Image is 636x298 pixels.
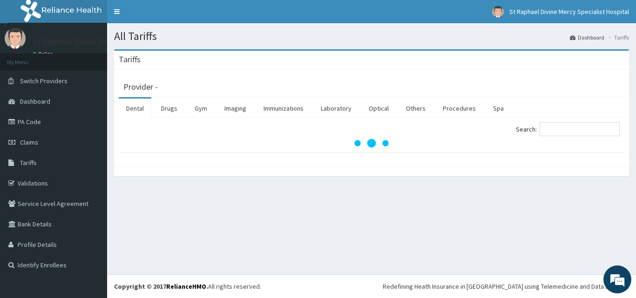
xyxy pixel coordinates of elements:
span: Switch Providers [20,77,68,85]
label: Search: [516,122,620,136]
a: RelianceHMO [166,282,206,291]
h1: All Tariffs [114,30,629,42]
input: Search: [540,122,620,136]
a: Gym [187,99,215,118]
img: User Image [492,6,504,18]
a: Procedures [435,99,483,118]
img: User Image [5,28,26,49]
h3: Tariffs [119,55,141,64]
h3: Provider - [123,83,158,91]
span: Dashboard [20,97,50,106]
strong: Copyright © 2017 . [114,282,208,291]
div: Redefining Heath Insurance in [GEOGRAPHIC_DATA] using Telemedicine and Data Science! [383,282,629,291]
li: Tariffs [605,33,629,41]
span: St Raphael Divine Mercy Specialist Hospital [509,7,629,16]
a: Spa [486,99,511,118]
a: Laboratory [313,99,359,118]
a: Others [399,99,433,118]
span: Claims [20,138,38,146]
a: Immunizations [256,99,311,118]
a: Dental [119,99,151,118]
svg: audio-loading [353,125,390,162]
a: Optical [361,99,396,118]
a: Drugs [154,99,185,118]
a: Online [33,51,55,57]
span: Tariffs [20,159,37,167]
p: St Raphael Divine Mercy Specialist Hospital [33,38,190,46]
a: Dashboard [570,33,604,41]
footer: All rights reserved. [107,274,636,298]
a: Imaging [217,99,254,118]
